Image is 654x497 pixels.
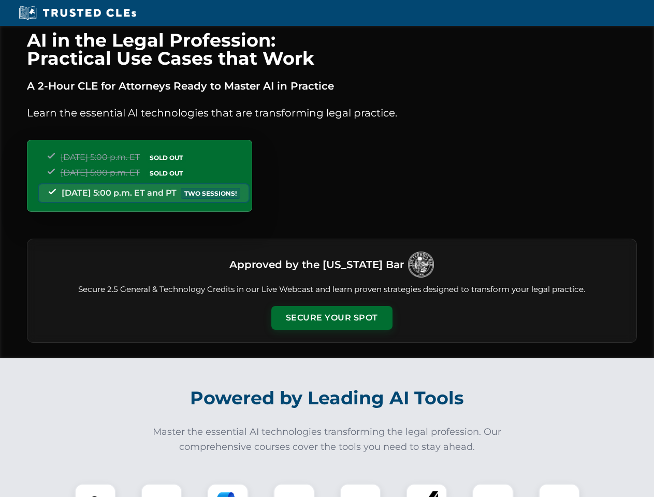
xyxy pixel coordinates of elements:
span: [DATE] 5:00 p.m. ET [61,168,140,178]
span: SOLD OUT [146,152,186,163]
p: Secure 2.5 General & Technology Credits in our Live Webcast and learn proven strategies designed ... [40,284,624,296]
p: Master the essential AI technologies transforming the legal profession. Our comprehensive courses... [146,425,508,455]
h3: Approved by the [US_STATE] Bar [229,255,404,274]
img: Trusted CLEs [16,5,139,21]
img: Logo [408,252,434,277]
h1: AI in the Legal Profession: Practical Use Cases that Work [27,31,637,67]
h2: Powered by Leading AI Tools [40,380,614,416]
span: [DATE] 5:00 p.m. ET [61,152,140,162]
span: SOLD OUT [146,168,186,179]
p: A 2-Hour CLE for Attorneys Ready to Master AI in Practice [27,78,637,94]
button: Secure Your Spot [271,306,393,330]
p: Learn the essential AI technologies that are transforming legal practice. [27,105,637,121]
